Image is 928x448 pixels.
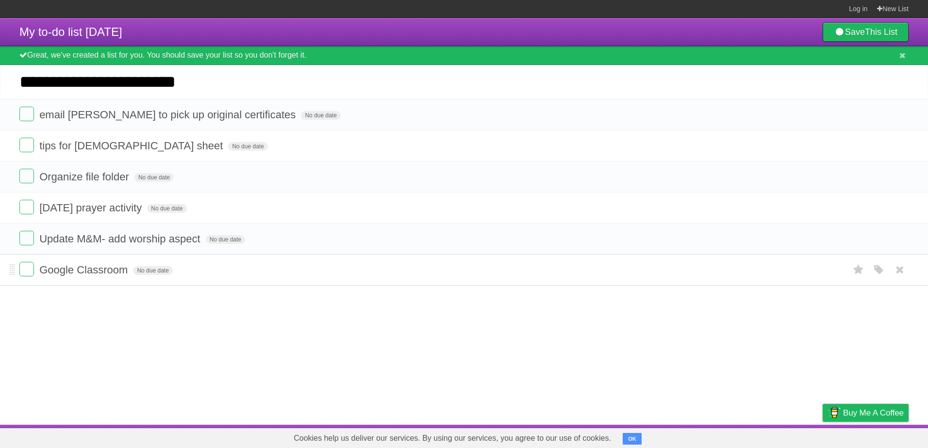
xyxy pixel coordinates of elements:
a: Privacy [810,427,835,446]
a: About [694,427,714,446]
label: Done [19,231,34,245]
label: Done [19,200,34,214]
span: No due date [133,266,172,275]
span: Organize file folder [39,171,132,183]
span: No due date [301,111,340,120]
a: Suggest a feature [847,427,909,446]
span: No due date [134,173,174,182]
a: SaveThis List [823,22,909,42]
label: Done [19,138,34,152]
label: Done [19,169,34,183]
label: Star task [849,262,868,278]
button: OK [623,433,642,445]
span: tips for [DEMOGRAPHIC_DATA] sheet [39,140,225,152]
span: Google Classroom [39,264,130,276]
span: No due date [206,235,245,244]
span: No due date [228,142,267,151]
span: My to-do list [DATE] [19,25,122,38]
span: Buy me a coffee [843,404,904,421]
img: Buy me a coffee [828,404,841,421]
span: No due date [147,204,186,213]
a: Terms [777,427,798,446]
span: [DATE] prayer activity [39,202,144,214]
label: Done [19,262,34,276]
a: Buy me a coffee [823,404,909,422]
a: Developers [726,427,765,446]
span: email [PERSON_NAME] to pick up original certificates [39,109,298,121]
label: Done [19,107,34,121]
b: This List [865,27,897,37]
span: Cookies help us deliver our services. By using our services, you agree to our use of cookies. [284,429,621,448]
span: Update M&M- add worship aspect [39,233,202,245]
